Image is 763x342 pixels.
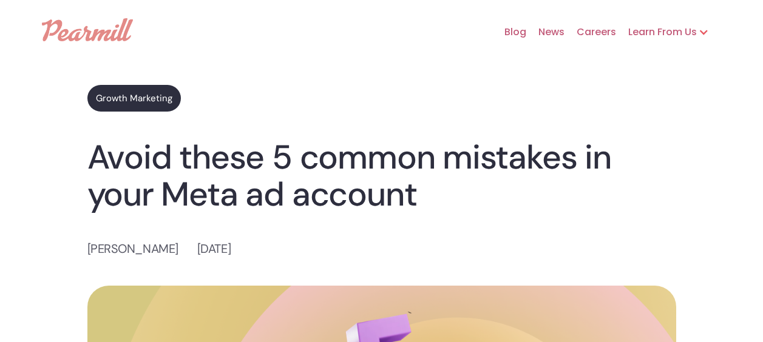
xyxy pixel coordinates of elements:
[197,240,231,258] p: [DATE]
[616,25,697,39] div: Learn From Us
[616,13,721,52] div: Learn From Us
[526,13,565,52] a: News
[565,13,616,52] a: Careers
[87,240,178,258] p: [PERSON_NAME]
[87,139,676,212] h1: Avoid these 5 common mistakes in your Meta ad account
[492,13,526,52] a: Blog
[87,85,181,112] a: Growth Marketing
